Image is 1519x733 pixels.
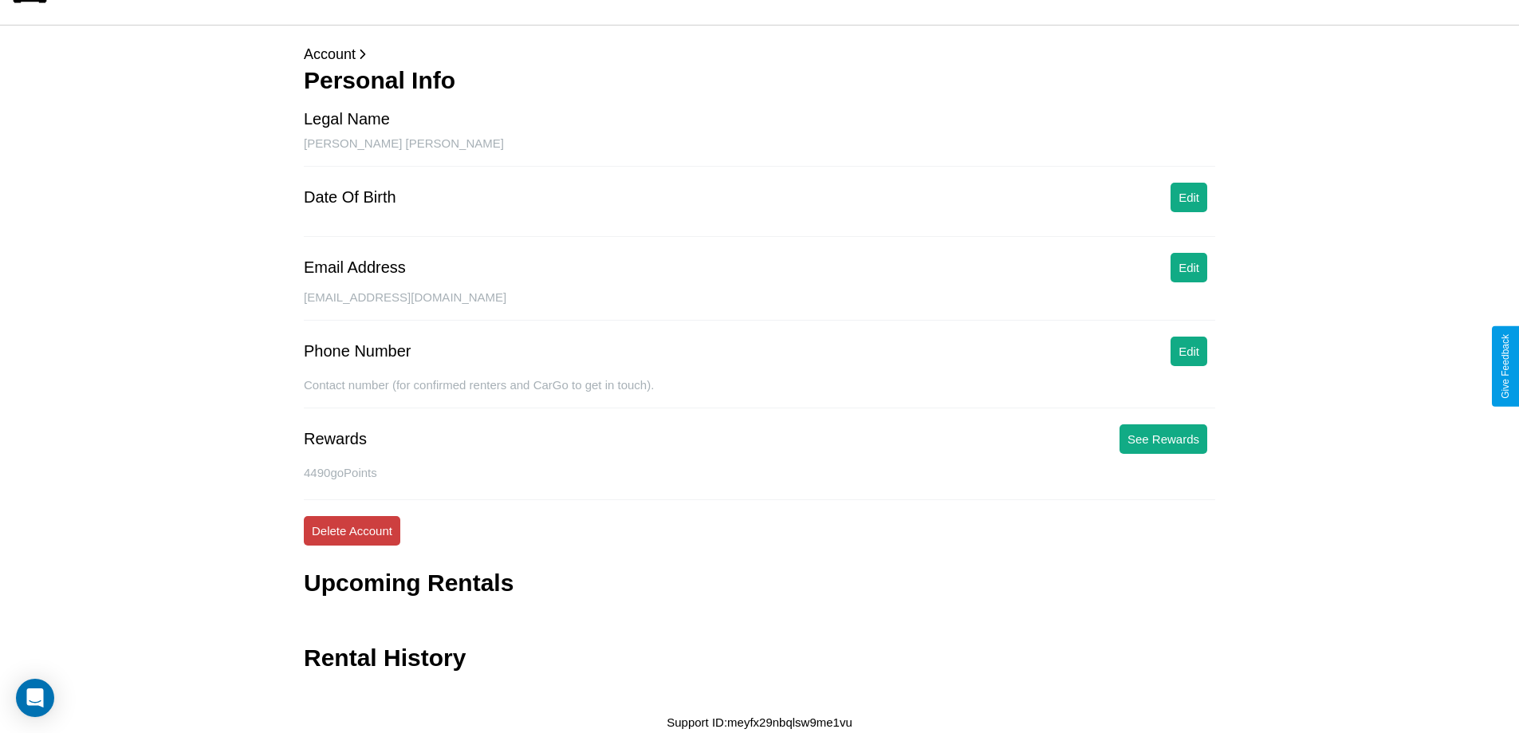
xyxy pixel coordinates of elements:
[1500,334,1511,399] div: Give Feedback
[16,679,54,717] div: Open Intercom Messenger
[304,188,396,207] div: Date Of Birth
[1171,253,1207,282] button: Edit
[304,110,390,128] div: Legal Name
[304,342,411,361] div: Phone Number
[304,516,400,546] button: Delete Account
[1171,183,1207,212] button: Edit
[304,378,1215,408] div: Contact number (for confirmed renters and CarGo to get in touch).
[304,644,466,672] h3: Rental History
[304,258,406,277] div: Email Address
[1171,337,1207,366] button: Edit
[304,569,514,597] h3: Upcoming Rentals
[304,290,1215,321] div: [EMAIL_ADDRESS][DOMAIN_NAME]
[304,136,1215,167] div: [PERSON_NAME] [PERSON_NAME]
[304,462,1215,483] p: 4490 goPoints
[304,67,1215,94] h3: Personal Info
[304,430,367,448] div: Rewards
[667,711,852,733] p: Support ID: meyfx29nbqlsw9me1vu
[304,41,1215,67] p: Account
[1120,424,1207,454] button: See Rewards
